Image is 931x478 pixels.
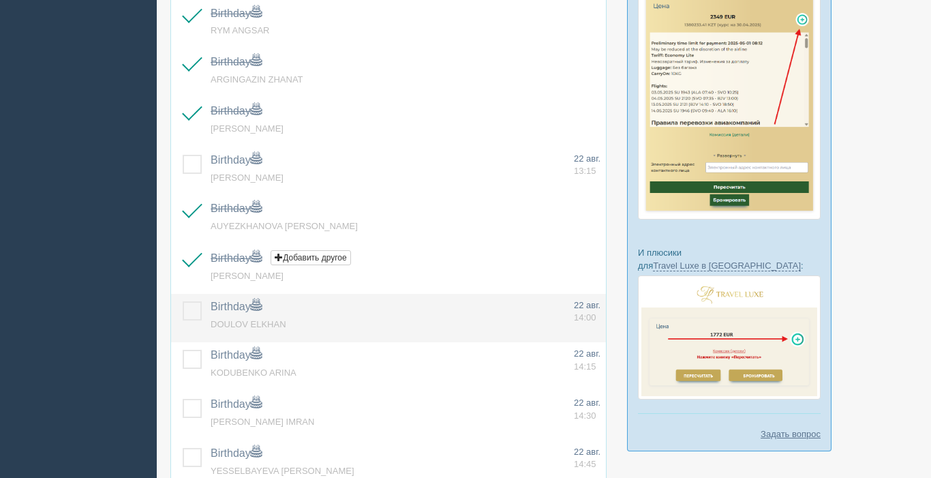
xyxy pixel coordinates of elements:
span: 22 авг. [574,348,600,359]
a: Birthday [211,252,262,264]
a: 22 авг. 14:30 [574,397,600,422]
a: Задать вопрос [761,428,821,440]
a: Birthday [211,56,262,68]
a: 22 авг. 14:15 [574,348,600,373]
span: 13:15 [574,166,596,176]
a: Birthday [211,154,262,166]
a: ARGINGAZIN ZHANAT [211,74,303,85]
a: Birthday [211,398,262,410]
span: 22 авг. [574,300,600,310]
span: 14:45 [574,459,596,469]
a: [PERSON_NAME] [211,173,284,183]
a: KODUBENKO ARINA [211,368,296,378]
a: Travel Luxe в [GEOGRAPHIC_DATA] [653,260,801,271]
a: DOULOV ELKHAN [211,319,286,329]
span: 14:30 [574,410,596,421]
a: 22 авг. 14:45 [574,446,600,471]
p: И плюсики для : [638,246,821,272]
a: Birthday [211,203,262,214]
a: Birthday [211,447,262,459]
a: AUYEZKHANOVA [PERSON_NAME] [211,221,358,231]
a: 22 авг. 14:00 [574,299,600,325]
a: Birthday [211,301,262,312]
a: Birthday [211,105,262,117]
span: 22 авг. [574,447,600,457]
a: [PERSON_NAME] IMRAN [211,417,314,427]
img: travel-luxe-%D0%BF%D0%BE%D0%B4%D0%B1%D0%BE%D1%80%D0%BA%D0%B0-%D1%81%D1%80%D0%BC-%D0%B4%D0%BB%D1%8... [638,275,821,400]
a: [PERSON_NAME] [211,123,284,134]
span: 22 авг. [574,153,600,164]
a: [PERSON_NAME] [211,271,284,281]
a: RYM ANGSAR [211,25,269,35]
button: Добавить другое [271,250,350,265]
span: 22 авг. [574,398,600,408]
a: YESSELBAYEVA [PERSON_NAME] [211,466,354,476]
a: Birthday [211,8,262,19]
a: Birthday [211,349,262,361]
a: 22 авг. 13:15 [574,153,600,178]
span: 14:15 [574,361,596,372]
span: 14:00 [574,312,596,323]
